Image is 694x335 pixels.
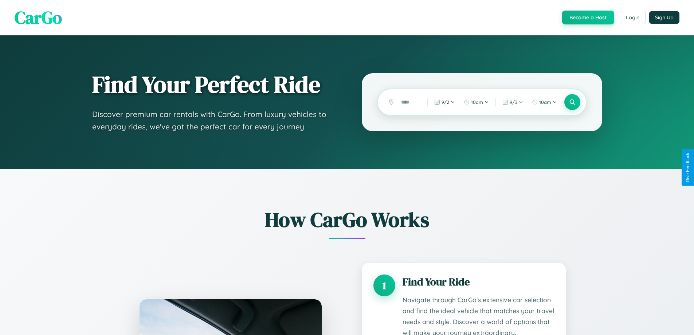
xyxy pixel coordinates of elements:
div: 1 [373,274,395,296]
button: Become a Host [562,11,614,24]
button: 9/2 [431,96,459,108]
h2: How CarGo Works [129,206,566,234]
button: Login [620,11,646,24]
button: Sign Up [649,11,679,24]
span: 10am [471,99,483,105]
button: 9/3 [499,96,527,108]
h3: Find Your Ride [403,274,554,289]
button: 10am [460,96,493,108]
button: 10am [528,96,561,108]
span: 10am [539,99,551,105]
div: Give Feedback [685,153,690,182]
span: 9 / 2 [442,99,449,105]
p: Discover premium car rentals with CarGo. From luxury vehicles to everyday rides, we've got the pe... [92,108,333,133]
span: 9 / 3 [510,99,517,105]
span: CarGo [15,5,62,30]
h1: Find Your Perfect Ride [92,72,333,97]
